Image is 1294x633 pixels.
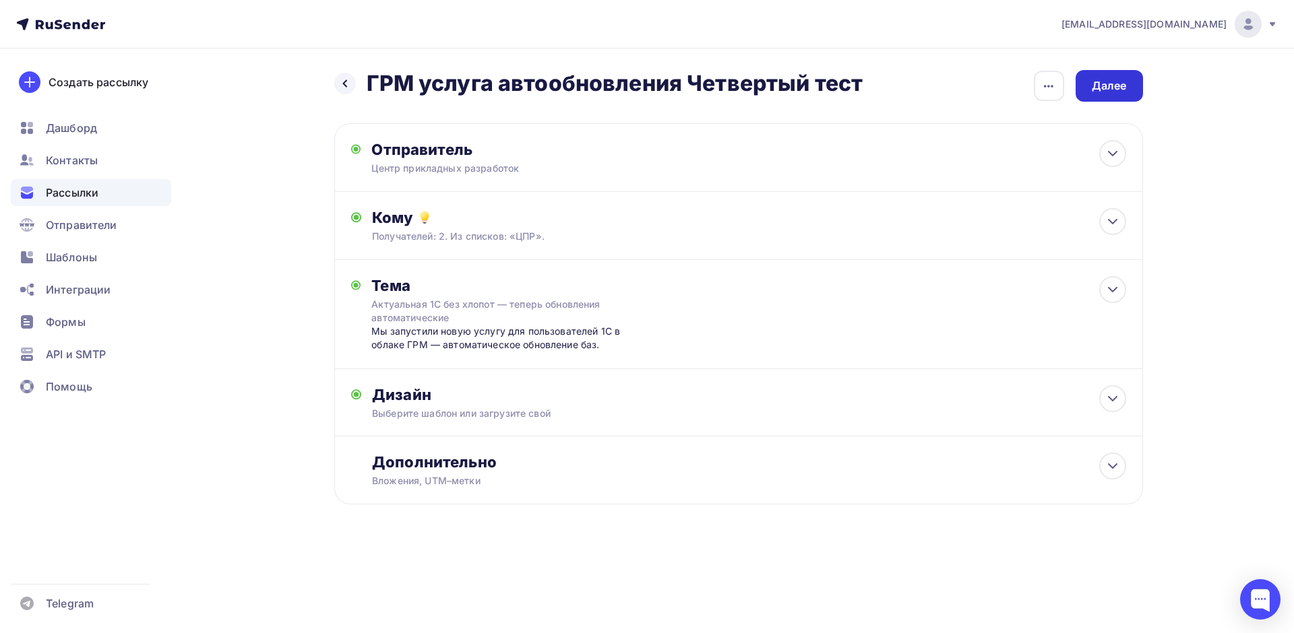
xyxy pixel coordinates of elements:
div: Вложения, UTM–метки [372,474,1051,488]
a: Шаблоны [11,244,171,271]
span: Контакты [46,152,98,168]
div: Получателей: 2. Из списков: «ЦПР». [372,230,1051,243]
span: Шаблоны [46,249,97,265]
div: Центр прикладных разработок [371,162,634,175]
div: Дизайн [372,385,1126,404]
div: Дополнительно [372,453,1126,471]
a: Рассылки [11,179,171,206]
span: Рассылки [46,185,98,201]
div: Мы запустили новую услугу для пользователей 1С в облаке ГРМ — автоматическое обновление баз. [371,325,638,352]
div: Отправитель [371,140,663,159]
div: Тема [371,276,638,295]
span: Отправители [46,217,117,233]
a: Контакты [11,147,171,174]
span: Telegram [46,595,94,611]
div: Далее [1092,78,1127,94]
a: [EMAIL_ADDRESS][DOMAIN_NAME] [1061,11,1278,38]
a: Отправители [11,211,171,238]
span: API и SMTP [46,346,106,362]
div: Создать рассылку [49,74,148,90]
h2: ГРМ услуга автообновления Четвертый тест [367,70,863,97]
span: Формы [46,314,86,330]
span: [EMAIL_ADDRESS][DOMAIN_NAME] [1061,18,1227,31]
span: Помощь [46,378,92,395]
span: Дашборд [46,120,97,136]
span: Интеграции [46,281,111,298]
a: Формы [11,308,171,335]
a: Дашборд [11,114,171,141]
div: Кому [372,208,1126,227]
div: Актуальная 1С без хлопот — теперь обновления автоматические [371,298,611,325]
div: Выберите шаблон или загрузите свой [372,407,1051,420]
